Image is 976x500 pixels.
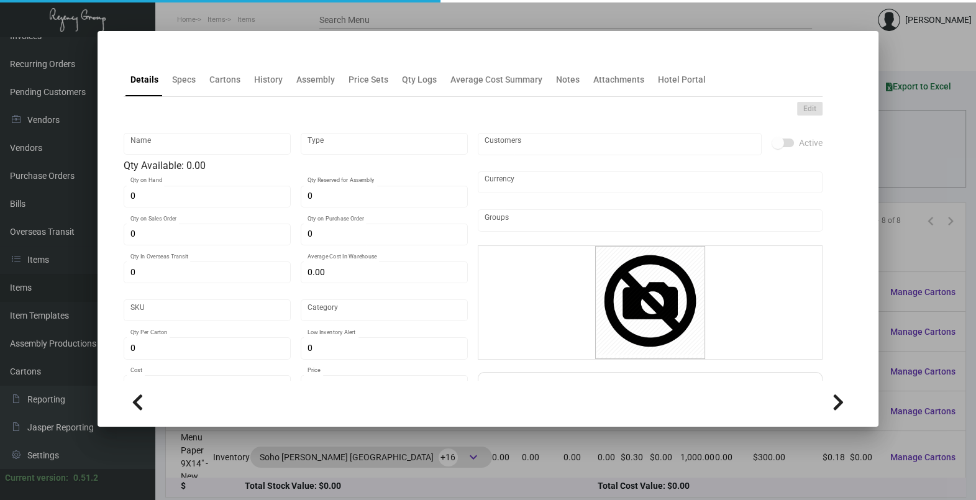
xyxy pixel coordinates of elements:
div: Specs [172,73,196,86]
div: Cartons [209,73,240,86]
div: Price Sets [349,73,388,86]
input: Add new.. [485,139,755,149]
div: Average Cost Summary [450,73,542,86]
div: Details [130,73,158,86]
div: Attachments [593,73,644,86]
input: Add new.. [485,216,816,225]
span: Edit [803,104,816,114]
div: History [254,73,283,86]
div: Qty Logs [402,73,437,86]
div: Hotel Portal [658,73,706,86]
div: 0.51.2 [73,471,98,484]
div: Qty Available: 0.00 [124,158,468,173]
div: Notes [556,73,580,86]
div: Current version: [5,471,68,484]
button: Edit [797,102,823,116]
span: Active [799,135,823,150]
div: Assembly [296,73,335,86]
